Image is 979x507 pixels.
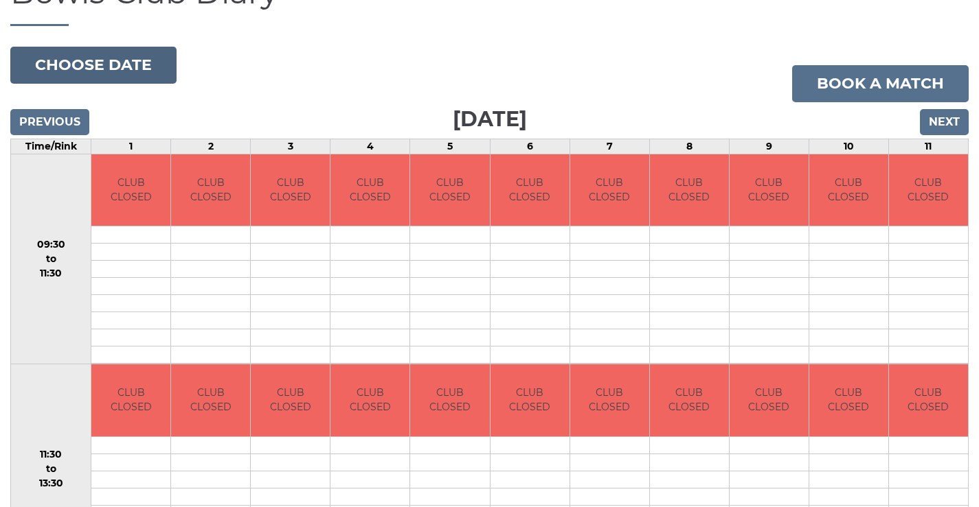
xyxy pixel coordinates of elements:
[91,364,170,436] td: CLUB CLOSED
[649,139,729,154] td: 8
[888,139,968,154] td: 11
[729,139,809,154] td: 9
[330,139,410,154] td: 4
[491,154,570,226] td: CLUB CLOSED
[251,364,330,436] td: CLUB CLOSED
[251,139,330,154] td: 3
[809,139,888,154] td: 10
[91,139,171,154] td: 1
[330,364,409,436] td: CLUB CLOSED
[171,364,250,436] td: CLUB CLOSED
[570,139,649,154] td: 7
[730,154,809,226] td: CLUB CLOSED
[491,364,570,436] td: CLUB CLOSED
[792,65,969,102] a: Book a match
[730,364,809,436] td: CLUB CLOSED
[171,139,251,154] td: 2
[410,154,489,226] td: CLUB CLOSED
[10,47,177,84] button: Choose date
[171,154,250,226] td: CLUB CLOSED
[809,364,888,436] td: CLUB CLOSED
[490,139,570,154] td: 6
[330,154,409,226] td: CLUB CLOSED
[889,364,968,436] td: CLUB CLOSED
[11,154,91,364] td: 09:30 to 11:30
[650,154,729,226] td: CLUB CLOSED
[809,154,888,226] td: CLUB CLOSED
[570,154,649,226] td: CLUB CLOSED
[251,154,330,226] td: CLUB CLOSED
[410,139,490,154] td: 5
[10,109,89,135] input: Previous
[650,364,729,436] td: CLUB CLOSED
[11,139,91,154] td: Time/Rink
[920,109,969,135] input: Next
[410,364,489,436] td: CLUB CLOSED
[889,154,968,226] td: CLUB CLOSED
[570,364,649,436] td: CLUB CLOSED
[91,154,170,226] td: CLUB CLOSED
